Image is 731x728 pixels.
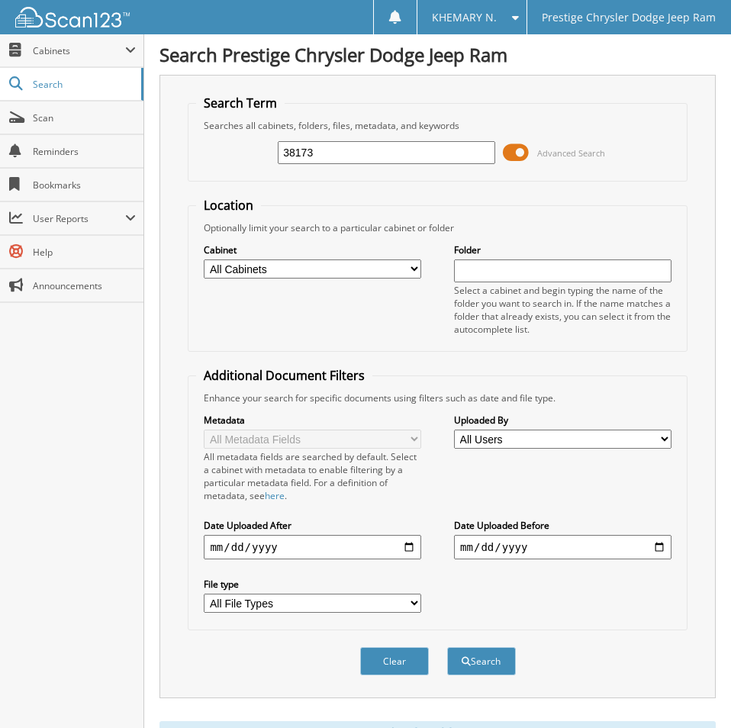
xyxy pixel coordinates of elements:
legend: Location [196,197,261,214]
legend: Additional Document Filters [196,367,372,384]
span: KHEMARY N. [432,13,497,22]
button: Search [447,647,516,675]
input: end [454,535,671,559]
label: Uploaded By [454,414,671,427]
div: Select a cabinet and begin typing the name of the folder you want to search in. If the name match... [454,284,671,336]
input: start [204,535,420,559]
label: Metadata [204,414,420,427]
span: Search [33,78,134,91]
span: Prestige Chrysler Dodge Jeep Ram [542,13,716,22]
button: Clear [360,647,429,675]
span: Advanced Search [537,147,605,159]
label: Date Uploaded After [204,519,420,532]
label: File type [204,578,420,591]
label: Cabinet [204,243,420,256]
div: All metadata fields are searched by default. Select a cabinet with metadata to enable filtering b... [204,450,420,502]
a: here [265,489,285,502]
legend: Search Term [196,95,285,111]
div: Optionally limit your search to a particular cabinet or folder [196,221,678,234]
span: Cabinets [33,44,125,57]
img: scan123-logo-white.svg [15,7,130,27]
h1: Search Prestige Chrysler Dodge Jeep Ram [159,42,716,67]
span: User Reports [33,212,125,225]
span: Announcements [33,279,136,292]
label: Folder [454,243,671,256]
span: Scan [33,111,136,124]
span: Help [33,246,136,259]
span: Bookmarks [33,179,136,192]
div: Enhance your search for specific documents using filters such as date and file type. [196,391,678,404]
span: Reminders [33,145,136,158]
label: Date Uploaded Before [454,519,671,532]
div: Searches all cabinets, folders, files, metadata, and keywords [196,119,678,132]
